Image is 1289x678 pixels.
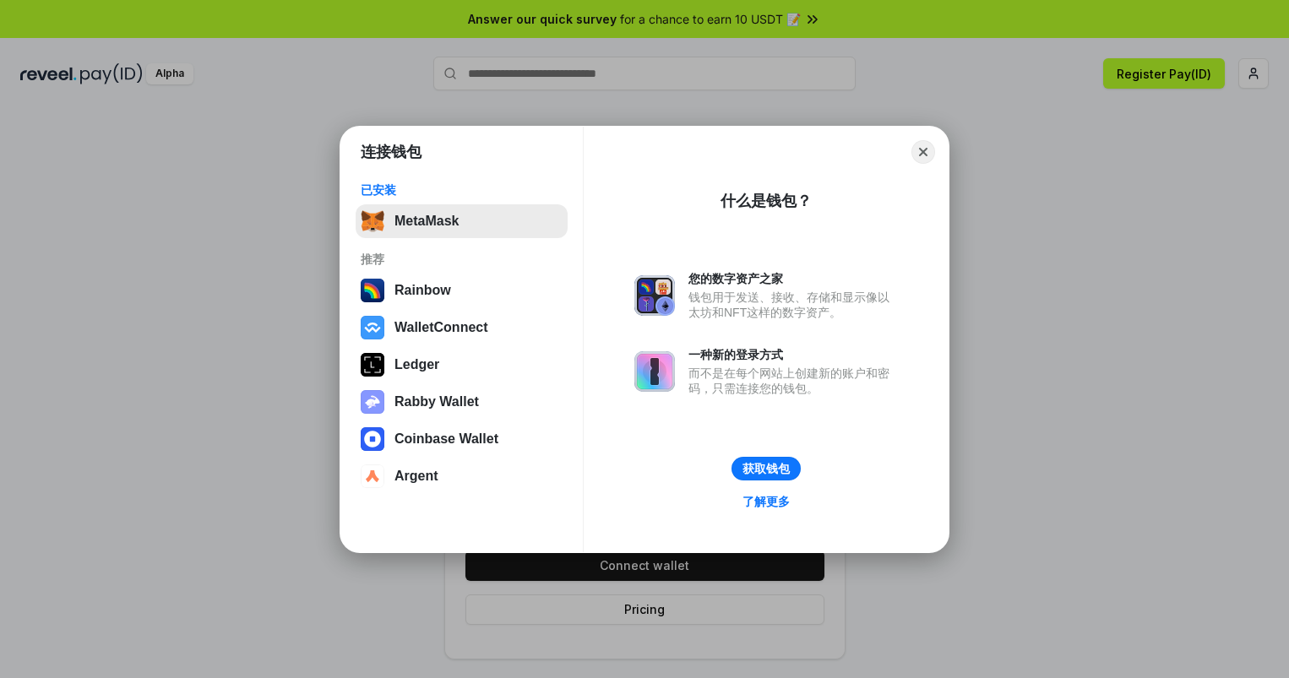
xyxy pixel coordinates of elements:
button: Close [911,140,935,164]
div: 推荐 [361,252,563,267]
div: 您的数字资产之家 [688,271,898,286]
img: svg+xml,%3Csvg%20width%3D%2228%22%20height%3D%2228%22%20viewBox%3D%220%200%2028%2028%22%20fill%3D... [361,316,384,339]
div: Rainbow [394,283,451,298]
img: svg+xml,%3Csvg%20xmlns%3D%22http%3A%2F%2Fwww.w3.org%2F2000%2Fsvg%22%20fill%3D%22none%22%20viewBox... [634,351,675,392]
button: 获取钱包 [732,457,801,480]
div: 钱包用于发送、接收、存储和显示像以太坊和NFT这样的数字资产。 [688,290,898,320]
img: svg+xml,%3Csvg%20xmlns%3D%22http%3A%2F%2Fwww.w3.org%2F2000%2Fsvg%22%20fill%3D%22none%22%20viewBox... [361,390,384,414]
button: WalletConnect [356,311,568,344]
div: 一种新的登录方式 [688,347,898,362]
img: svg+xml,%3Csvg%20width%3D%22120%22%20height%3D%22120%22%20viewBox%3D%220%200%20120%20120%22%20fil... [361,279,384,302]
button: Ledger [356,348,568,382]
div: WalletConnect [394,320,488,335]
button: Argent [356,459,568,493]
button: Rabby Wallet [356,385,568,419]
div: 了解更多 [742,494,790,509]
div: Coinbase Wallet [394,431,498,447]
img: svg+xml,%3Csvg%20xmlns%3D%22http%3A%2F%2Fwww.w3.org%2F2000%2Fsvg%22%20width%3D%2228%22%20height%3... [361,353,384,377]
div: 而不是在每个网站上创建新的账户和密码，只需连接您的钱包。 [688,366,898,396]
div: 已安装 [361,182,563,198]
div: 什么是钱包？ [721,191,812,211]
button: MetaMask [356,204,568,238]
div: Rabby Wallet [394,394,479,410]
div: Ledger [394,357,439,372]
img: svg+xml,%3Csvg%20fill%3D%22none%22%20height%3D%2233%22%20viewBox%3D%220%200%2035%2033%22%20width%... [361,209,384,233]
img: svg+xml,%3Csvg%20xmlns%3D%22http%3A%2F%2Fwww.w3.org%2F2000%2Fsvg%22%20fill%3D%22none%22%20viewBox... [634,275,675,316]
img: svg+xml,%3Csvg%20width%3D%2228%22%20height%3D%2228%22%20viewBox%3D%220%200%2028%2028%22%20fill%3D... [361,427,384,451]
img: svg+xml,%3Csvg%20width%3D%2228%22%20height%3D%2228%22%20viewBox%3D%220%200%2028%2028%22%20fill%3D... [361,464,384,488]
div: MetaMask [394,214,459,229]
button: Coinbase Wallet [356,422,568,456]
h1: 连接钱包 [361,142,422,162]
div: 获取钱包 [742,461,790,476]
button: Rainbow [356,274,568,307]
a: 了解更多 [732,491,800,513]
div: Argent [394,469,438,484]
